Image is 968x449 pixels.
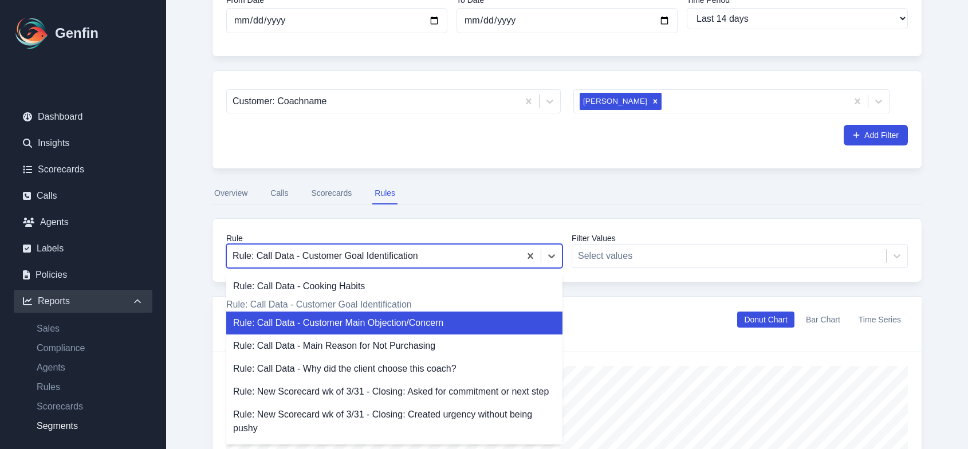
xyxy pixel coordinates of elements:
a: Compliance [27,341,152,355]
label: Rule [226,233,562,244]
button: Time Series [852,312,908,328]
label: Filter Values [572,233,908,244]
button: Calls [268,183,290,204]
a: Rules [27,380,152,394]
div: Reports [14,290,152,313]
div: Rule: Call Data - Customer Goal Identification [226,298,562,312]
div: Rule: New Scorecard wk of 3/31 - Closing: Created urgency without being pushy [226,403,562,440]
a: Labels [14,237,152,260]
a: Calls [14,184,152,207]
div: Rule: New Scorecard wk of 3/31 - Closing: Asked for commitment or next step [226,380,562,403]
div: Rule: Call Data - Customer Main Objection/Concern [226,312,562,334]
div: Rule: Call Data - Cooking Habits [226,275,562,298]
a: Scorecards [27,400,152,413]
a: Agents [14,211,152,234]
div: Rule: Call Data - Why did the client choose this coach? [226,357,562,380]
button: Overview [212,183,250,204]
button: Rules [372,183,398,204]
a: Insights [14,132,152,155]
div: Rule: Call Data - Main Reason for Not Purchasing [226,334,562,357]
button: Add Filter [844,125,908,145]
button: Bar Chart [799,312,847,328]
h1: Genfin [55,24,99,42]
a: Policies [14,263,152,286]
button: Donut Chart [737,312,794,328]
a: Sales [27,322,152,336]
img: Logo [14,15,50,52]
div: Remove Taliyah Dozier [649,93,662,110]
a: Dashboard [14,105,152,128]
a: Segments [27,419,152,433]
a: Agents [27,361,152,375]
a: Scorecards [14,158,152,181]
div: [PERSON_NAME] [580,93,649,110]
button: Scorecards [309,183,354,204]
